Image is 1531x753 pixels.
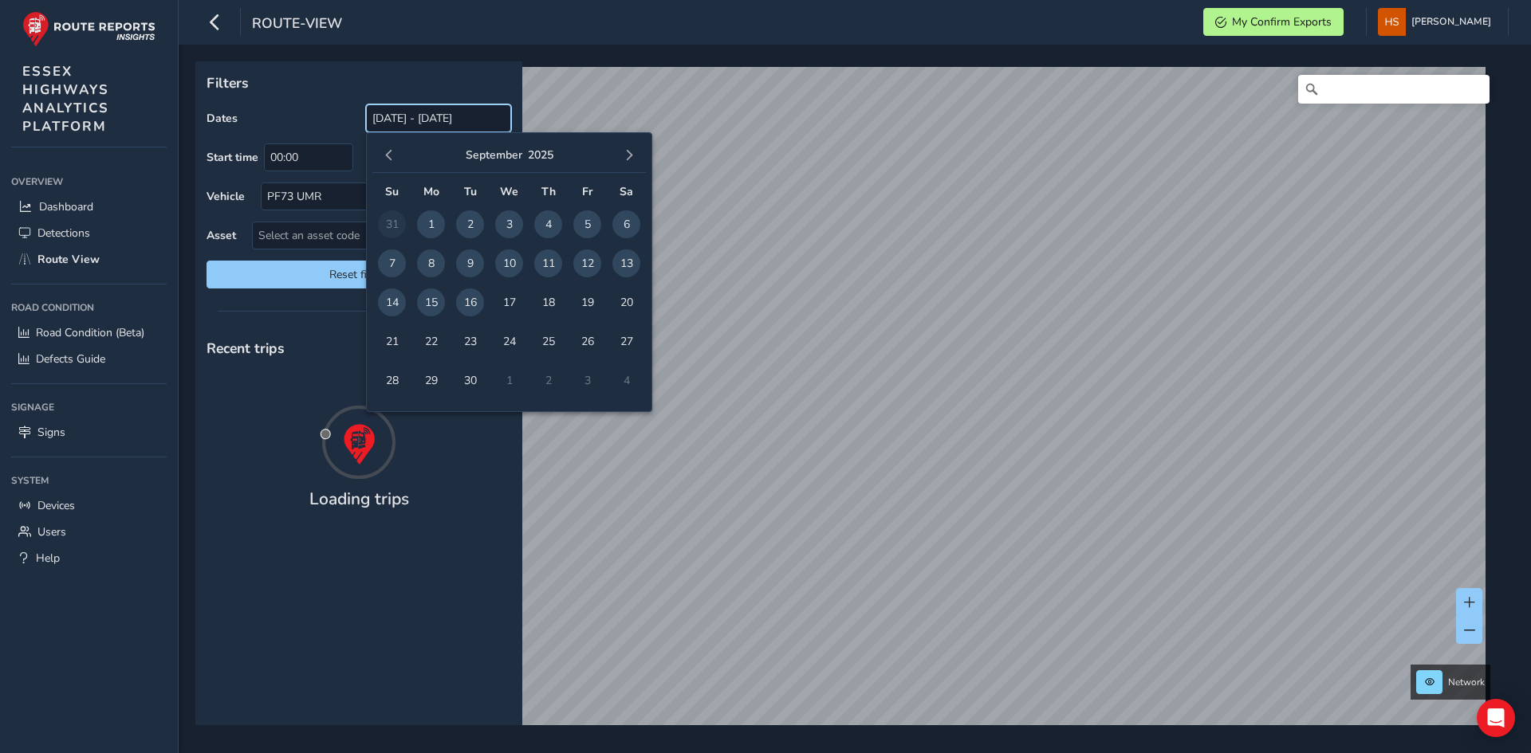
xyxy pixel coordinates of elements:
label: Asset [207,228,236,243]
span: 15 [417,288,445,316]
span: Dashboard [39,199,93,214]
span: 19 [573,288,601,316]
span: 3 [495,210,523,238]
img: diamond-layout [1378,8,1406,36]
div: Road Condition [11,296,167,320]
span: 5 [573,210,601,238]
button: Reset filters [207,261,511,288]
span: We [500,184,518,199]
span: 27 [612,327,640,355]
span: 24 [495,327,523,355]
a: Signs [11,419,167,445]
span: 17 [495,288,523,316]
span: 14 [378,288,406,316]
span: 12 [573,249,601,277]
span: 29 [417,367,445,394]
span: Defects Guide [36,351,105,367]
button: September [466,147,522,163]
span: 22 [417,327,445,355]
h4: Loading trips [309,489,409,509]
button: My Confirm Exports [1203,8,1344,36]
span: 16 [456,288,484,316]
img: rr logo [22,11,155,47]
div: Open Intercom Messenger [1477,699,1515,737]
span: Fr [582,184,592,199]
a: Route View [11,246,167,273]
span: 10 [495,249,523,277]
span: 6 [612,210,640,238]
span: Th [541,184,556,199]
span: 2 [456,210,484,238]
div: Overview [11,170,167,194]
span: Route View [37,252,100,267]
div: System [11,469,167,492]
span: 9 [456,249,484,277]
span: 8 [417,249,445,277]
canvas: Map [201,67,1486,743]
span: Road Condition (Beta) [36,325,144,340]
a: Devices [11,492,167,519]
label: Vehicle [207,189,245,204]
span: route-view [252,14,342,36]
span: Select an asset code [253,222,484,249]
a: Detections [11,220,167,246]
p: Filters [207,73,511,93]
span: 26 [573,327,601,355]
span: My Confirm Exports [1232,14,1332,29]
span: 13 [612,249,640,277]
button: 2025 [528,147,553,163]
span: [PERSON_NAME] [1411,8,1491,36]
span: 28 [378,367,406,394]
a: Help [11,545,167,571]
span: ESSEX HIGHWAYS ANALYTICS PLATFORM [22,62,109,135]
input: Search [1298,75,1490,104]
div: Signage [11,395,167,419]
a: Dashboard [11,194,167,220]
span: Network [1448,676,1485,688]
label: Dates [207,111,238,126]
span: Sa [620,184,633,199]
span: Su [385,184,399,199]
span: Mo [423,184,439,199]
span: 20 [612,288,640,316]
span: 7 [378,249,406,277]
div: PF73 UMR [262,183,484,210]
span: 4 [534,210,562,238]
span: 30 [456,367,484,394]
span: 23 [456,327,484,355]
span: 25 [534,327,562,355]
span: Help [36,551,60,566]
span: Reset filters [218,267,499,282]
a: Defects Guide [11,346,167,372]
span: 11 [534,249,562,277]
span: 18 [534,288,562,316]
span: Recent trips [207,339,285,358]
label: Start time [207,150,258,165]
button: [PERSON_NAME] [1378,8,1497,36]
a: Users [11,519,167,545]
span: Detections [37,226,90,241]
span: Devices [37,498,75,513]
span: Tu [464,184,477,199]
span: 21 [378,327,406,355]
a: Road Condition (Beta) [11,320,167,346]
span: Users [37,524,66,539]
span: Signs [37,425,65,440]
span: 1 [417,210,445,238]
